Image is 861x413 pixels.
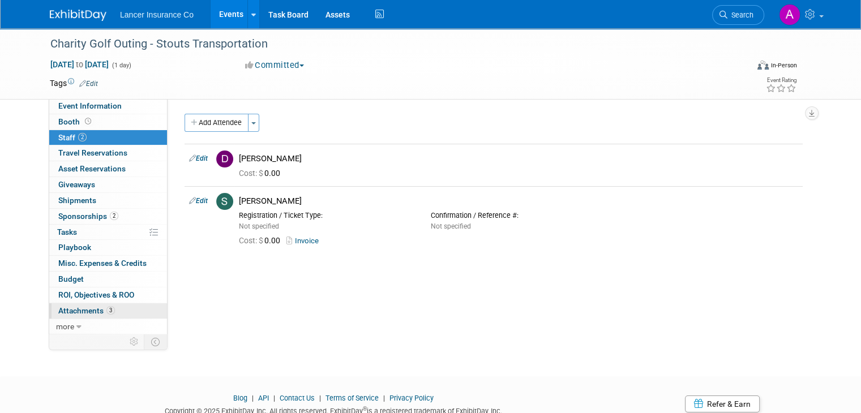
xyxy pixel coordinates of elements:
img: ExhibitDay [50,10,106,21]
div: Event Rating [766,78,796,83]
a: Attachments3 [49,303,167,319]
img: S.jpg [216,193,233,210]
a: Asset Reservations [49,161,167,177]
span: Travel Reservations [58,148,127,157]
span: more [56,322,74,331]
a: Budget [49,272,167,287]
a: Event Information [49,98,167,114]
span: 0.00 [239,236,285,245]
button: Add Attendee [185,114,249,132]
td: Tags [50,78,98,89]
span: Cost: $ [239,236,264,245]
a: Contact Us [280,394,315,402]
a: Playbook [49,240,167,255]
div: Registration / Ticket Type: [239,211,414,220]
span: Search [727,11,753,19]
span: Not specified [431,222,471,230]
a: Privacy Policy [389,394,434,402]
span: Staff [58,133,87,142]
span: Asset Reservations [58,164,126,173]
span: Cost: $ [239,169,264,178]
a: Booth [49,114,167,130]
div: [PERSON_NAME] [239,196,798,206]
span: Shipments [58,196,96,205]
a: Tasks [49,225,167,240]
span: Event Information [58,101,122,110]
span: Misc. Expenses & Credits [58,259,147,268]
a: ROI, Objectives & ROO [49,287,167,303]
span: Budget [58,274,84,283]
span: Sponsorships [58,212,118,221]
a: Misc. Expenses & Credits [49,256,167,271]
span: Booth [58,117,93,126]
span: to [74,60,85,69]
div: [PERSON_NAME] [239,153,798,164]
a: Edit [189,154,208,162]
span: | [249,394,256,402]
span: 2 [78,133,87,141]
span: [DATE] [DATE] [50,59,109,70]
a: Shipments [49,193,167,208]
a: Refer & Earn [685,395,760,412]
button: Committed [241,59,309,71]
span: Lancer Insurance Co [120,10,194,19]
a: Sponsorships2 [49,209,167,224]
a: Search [712,5,764,25]
sup: ® [363,406,367,412]
div: In-Person [770,61,797,70]
div: Charity Golf Outing - Stouts Transportation [46,34,734,54]
div: Confirmation / Reference #: [431,211,606,220]
span: | [316,394,324,402]
span: ROI, Objectives & ROO [58,290,134,299]
a: more [49,319,167,334]
td: Personalize Event Tab Strip [125,334,144,349]
span: 0.00 [239,169,285,178]
span: | [380,394,388,402]
img: Format-Inperson.png [757,61,769,70]
a: Edit [189,197,208,205]
span: Tasks [57,227,77,236]
div: Event Format [687,59,797,76]
img: Ann Barron [779,4,800,25]
a: Giveaways [49,177,167,192]
span: Booth not reserved yet [83,117,93,126]
a: Invoice [286,236,323,245]
a: Edit [79,80,98,88]
a: Staff2 [49,130,167,145]
a: Terms of Service [325,394,379,402]
span: | [271,394,278,402]
span: Playbook [58,243,91,252]
a: Travel Reservations [49,145,167,161]
span: Attachments [58,306,115,315]
td: Toggle Event Tabs [144,334,168,349]
span: Not specified [239,222,279,230]
span: Giveaways [58,180,95,189]
a: Blog [233,394,247,402]
a: API [258,394,269,402]
span: 3 [106,306,115,315]
span: 2 [110,212,118,220]
img: D.jpg [216,150,233,167]
span: (1 day) [111,62,131,69]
